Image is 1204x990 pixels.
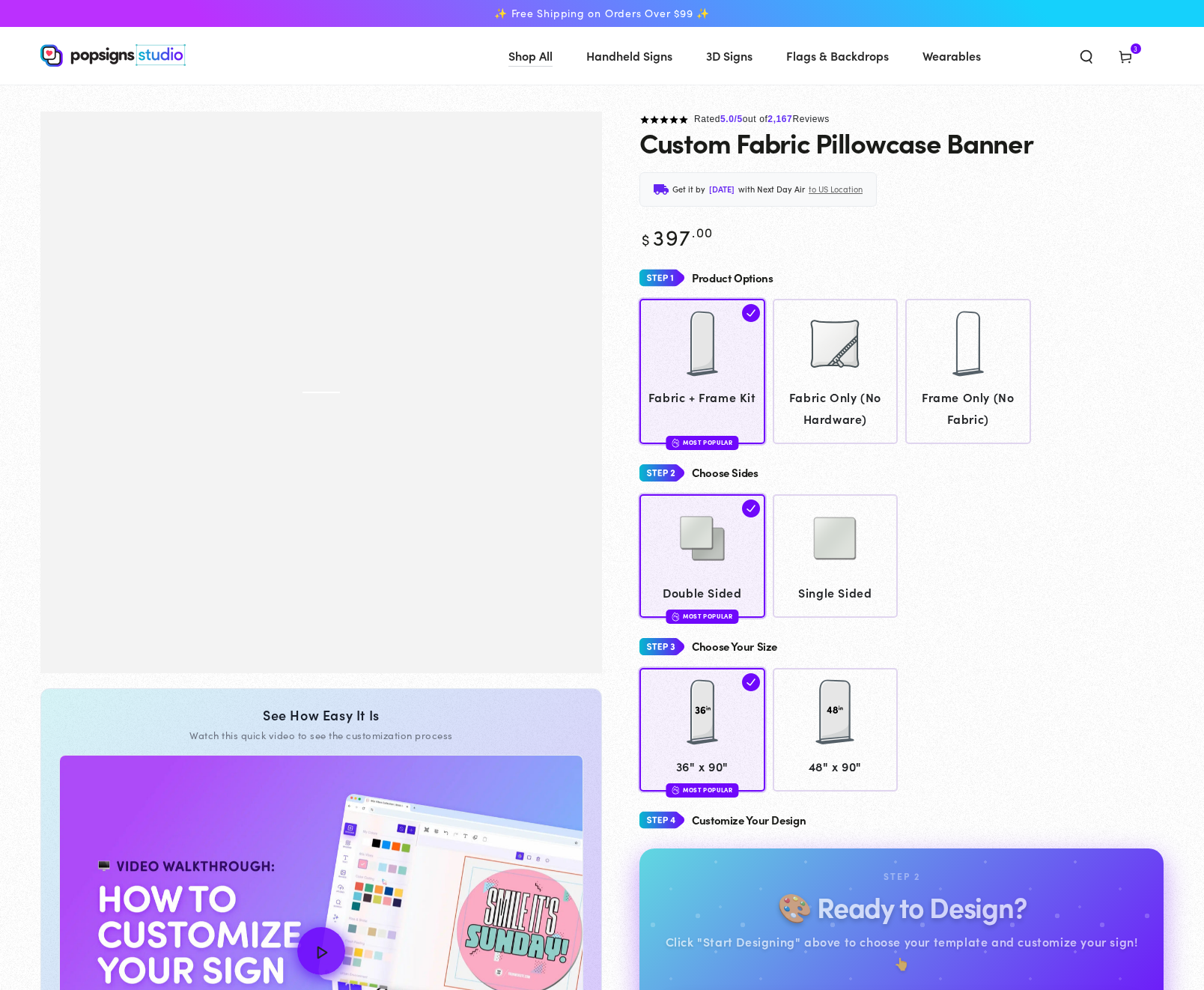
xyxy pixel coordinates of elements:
[742,499,760,517] img: check.svg
[692,272,773,285] h4: Product Options
[773,668,899,792] a: 48 48" x 90"
[639,494,765,618] a: Double Sided Double Sided Most Popular
[647,756,758,777] span: 36" x 90"
[773,299,899,444] a: Fabric Only (No Hardware) Fabric Only (No Hardware)
[1067,39,1106,72] summary: Search our site
[672,437,679,448] img: fire.svg
[663,931,1140,974] div: Click "Start Designing" above to choose your template and customize your sign! 👆
[672,182,705,197] span: Get it by
[931,306,1006,381] img: Frame Only (No Fabric)
[672,785,679,795] img: fire.svg
[40,44,186,67] img: Popsigns Studio
[692,814,806,827] h4: Customize Your Design
[665,501,740,576] img: Double Sided
[779,386,891,430] span: Fabric Only (No Hardware)
[575,36,684,76] a: Handheld Signs
[666,783,738,798] div: Most Popular
[40,112,602,673] media-gallery: Gallery Viewer
[779,582,891,604] span: Single Sided
[665,306,740,381] img: Fabric + Frame Kit
[742,673,760,691] img: check.svg
[709,182,735,197] span: [DATE]
[695,36,764,76] a: 3D Signs
[508,45,553,67] span: Shop All
[642,228,651,249] span: $
[59,707,583,723] div: See How Easy It Is
[647,386,758,408] span: Fabric + Frame Kit
[586,45,672,67] span: Handheld Signs
[639,459,684,487] img: Step 2
[775,36,900,76] a: Flags & Backdrops
[735,114,743,124] span: /5
[773,494,899,618] a: Single Sided Single Sided
[911,36,992,76] a: Wearables
[59,729,583,742] div: Watch this quick video to see the customization process
[639,221,713,252] bdi: 397
[639,633,684,660] img: Step 3
[767,114,792,124] span: 2,167
[639,264,684,292] img: Step 1
[913,386,1024,430] span: Frame Only (No Fabric)
[692,640,777,653] h4: Choose Your Size
[672,611,679,622] img: fire.svg
[639,668,765,792] a: 36 36" x 90" Most Popular
[797,306,872,381] img: Fabric Only (No Hardware)
[666,610,738,624] div: Most Popular
[692,222,713,241] sup: .00
[665,675,740,750] img: 36
[922,45,981,67] span: Wearables
[694,114,830,124] span: Rated out of Reviews
[884,869,920,885] div: Step 2
[647,582,758,604] span: Double Sided
[706,45,752,67] span: 3D Signs
[497,36,564,76] a: Shop All
[666,436,738,450] div: Most Popular
[639,807,684,834] img: Step 4
[738,182,805,197] span: with Next Day Air
[797,675,872,750] img: 48
[742,304,760,322] img: check.svg
[639,299,765,444] a: Fabric + Frame Kit Fabric + Frame Kit Most Popular
[720,114,734,124] span: 5.0
[779,756,891,777] span: 48" x 90"
[777,891,1026,922] h2: 🎨 Ready to Design?
[797,501,872,576] img: Single Sided
[1134,43,1138,54] span: 3
[786,45,889,67] span: Flags & Backdrops
[905,299,1031,444] a: Frame Only (No Fabric) Frame Only (No Fabric)
[692,467,758,479] h4: Choose Sides
[494,7,710,20] span: ✨ Free Shipping on Orders Over $99 ✨
[809,182,863,197] span: to US Location
[639,127,1033,157] h1: Custom Fabric Pillowcase Banner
